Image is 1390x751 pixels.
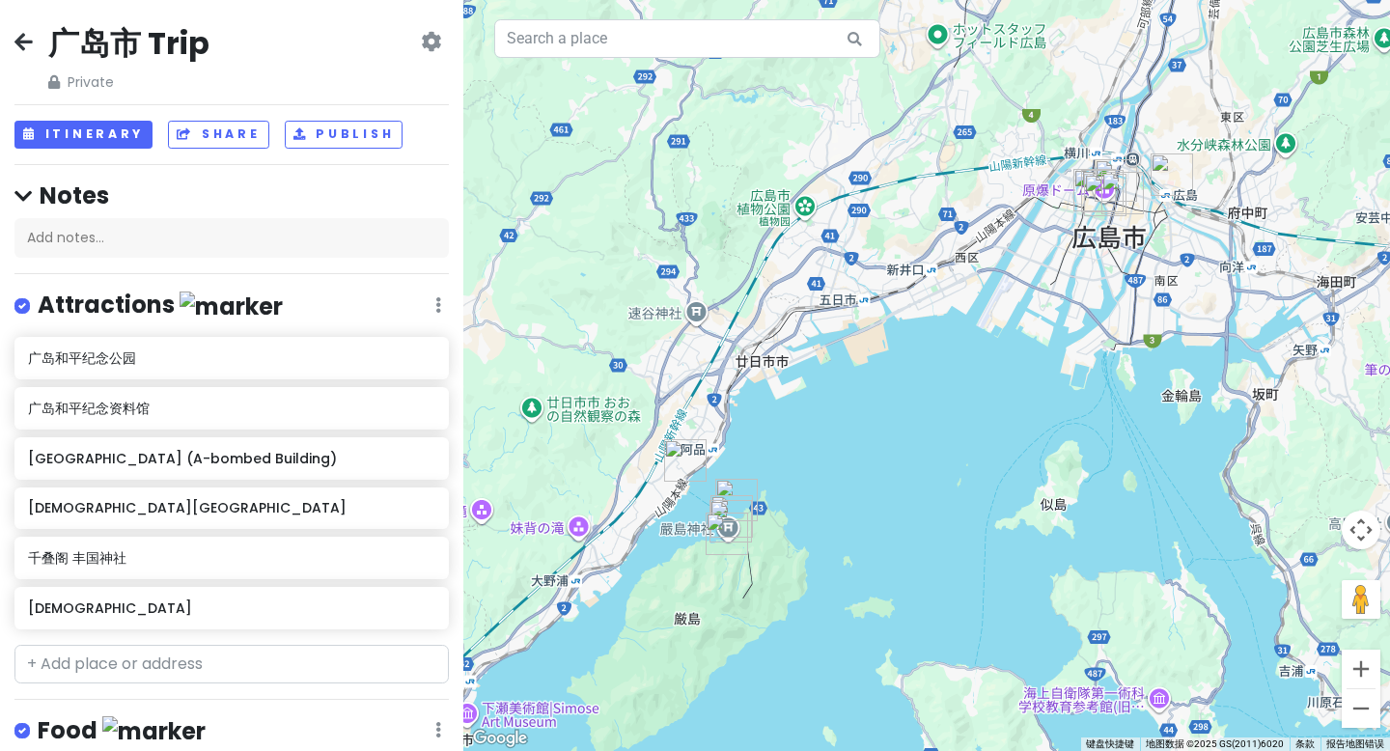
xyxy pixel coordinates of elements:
button: 地图镜头控件 [1342,511,1380,549]
h6: [DEMOGRAPHIC_DATA][GEOGRAPHIC_DATA] [28,499,434,516]
h4: Food [38,715,206,747]
button: 放大 [1342,650,1380,688]
h6: 千叠阁 丰国神社 [28,549,434,567]
div: 千叠阁 丰国神社 [710,495,753,538]
div: 严岛神社 大鸟居 [709,500,752,542]
a: 报告地图错误 [1326,738,1384,749]
div: 大圣院 [706,513,748,555]
div: Honkawa Public Lavatory (A-bombed Building) [1073,169,1116,211]
div: Add notes... [14,218,449,259]
img: Google [468,726,532,751]
div: 广岛和平纪念公园 [1081,170,1124,212]
h6: [GEOGRAPHIC_DATA] (A-bombed Building) [28,450,434,467]
a: 在 Google 地图中打开此区域（会打开一个新窗口） [468,726,532,751]
div: SOGO廣島店 [1095,159,1137,202]
input: Search a place [494,19,880,58]
h4: Attractions [38,290,283,321]
span: 地图数据 ©2025 GS(2011)6020 [1146,738,1284,749]
button: Itinerary [14,121,153,149]
button: 键盘快捷键 [1086,737,1134,751]
h4: Notes [14,181,449,210]
img: marker [102,716,206,746]
img: marker [180,292,283,321]
h2: 广岛市 Trip [48,23,209,64]
button: 将街景小人拖到地图上以打开街景 [1342,580,1380,619]
button: Share [168,121,268,149]
div: i BLD. [1101,172,1144,214]
h6: 广岛和平纪念资料馆 [28,400,434,417]
h6: 广岛和平纪念公园 [28,349,434,367]
button: Publish [285,121,403,149]
div: Miyajimaguchi [664,439,707,482]
a: 条款（在新标签页中打开） [1295,738,1315,749]
button: 缩小 [1342,689,1380,728]
input: + Add place or address [14,645,449,683]
span: Private [48,71,209,93]
div: JR Rent-A-Car Hiroshima station [1151,153,1193,196]
h6: [DEMOGRAPHIC_DATA] [28,599,434,617]
div: 广岛和平纪念资料馆 [1084,174,1126,216]
div: Miyajima Tourist Information Center [715,479,758,521]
